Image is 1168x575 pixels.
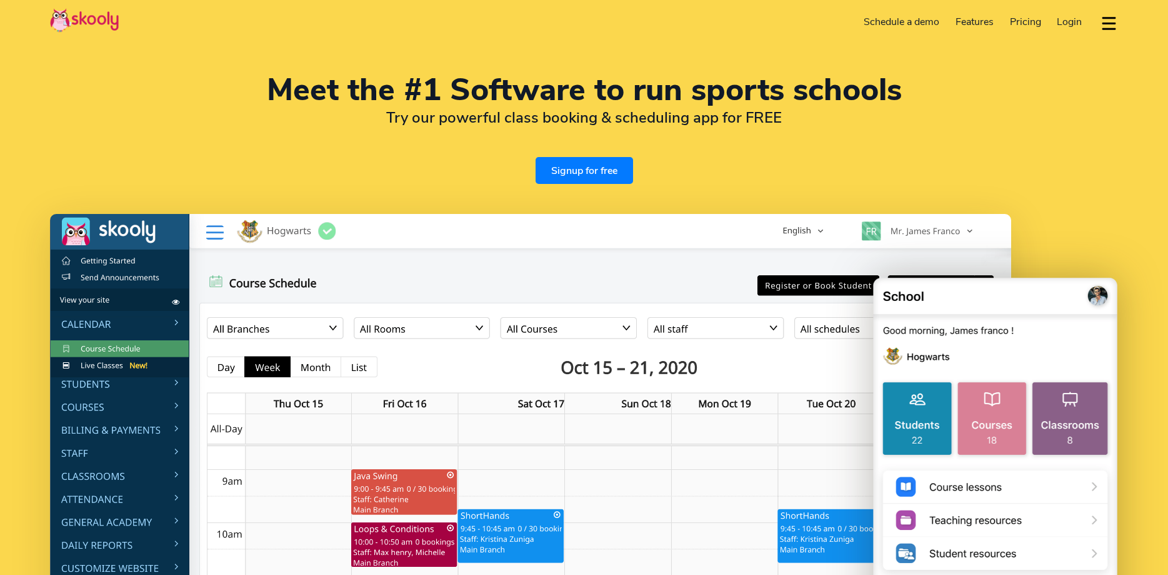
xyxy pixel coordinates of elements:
img: Skooly [50,8,119,33]
h1: Meet the #1 Software to run sports schools [50,75,1118,105]
a: Features [947,12,1002,32]
a: Login [1049,12,1090,32]
button: dropdown menu [1100,9,1118,38]
a: Schedule a demo [856,12,948,32]
span: Login [1057,15,1082,29]
a: Signup for free [536,157,633,184]
h2: Try our powerful class booking & scheduling app for FREE [50,108,1118,127]
a: Pricing [1002,12,1049,32]
span: Pricing [1010,15,1041,29]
